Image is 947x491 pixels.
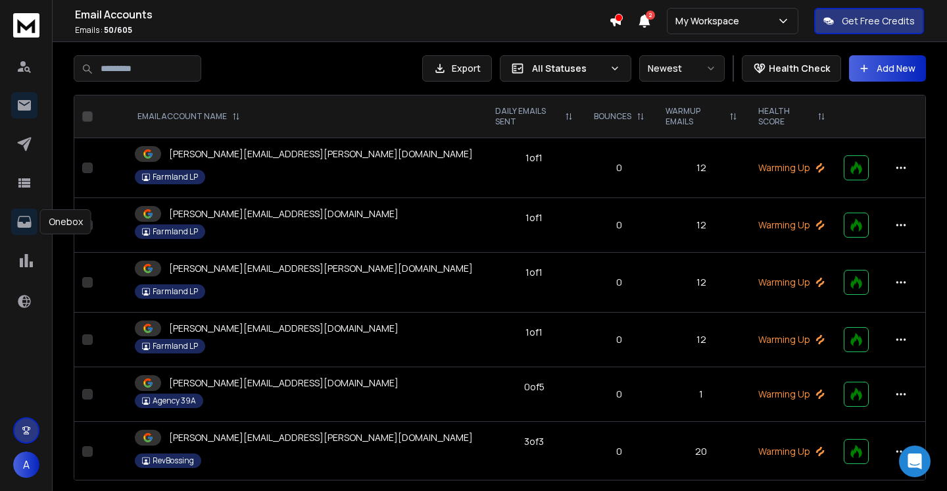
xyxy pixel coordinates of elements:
button: Get Free Credits [814,8,924,34]
div: EMAIL ACCOUNT NAME [137,111,240,122]
td: 20 [655,422,747,482]
p: 0 [591,388,647,401]
p: [PERSON_NAME][EMAIL_ADDRESS][PERSON_NAME][DOMAIN_NAME] [169,262,473,275]
td: 12 [655,313,747,367]
p: Emails : [75,25,609,36]
button: A [13,452,39,478]
p: 0 [591,161,647,174]
p: Agency 39A [153,396,196,406]
p: [PERSON_NAME][EMAIL_ADDRESS][DOMAIN_NAME] [169,207,399,220]
p: Farmland LP [153,172,198,182]
div: 1 of 1 [525,211,543,224]
p: [PERSON_NAME][EMAIL_ADDRESS][DOMAIN_NAME] [169,376,399,390]
p: Warming Up [756,388,828,401]
div: 1 of 1 [525,326,543,339]
p: Warming Up [756,333,828,346]
td: 12 [655,138,747,198]
button: Health Check [742,55,841,82]
p: Get Free Credits [842,14,915,28]
div: Onebox [40,209,91,234]
button: Add New [849,55,926,82]
p: [PERSON_NAME][EMAIL_ADDRESS][PERSON_NAME][DOMAIN_NAME] [169,431,473,444]
p: All Statuses [532,62,604,75]
img: logo [13,13,39,38]
p: 0 [591,445,647,458]
p: RevBossing [153,455,194,466]
p: Health Check [769,62,830,75]
button: Newest [639,55,725,82]
p: BOUNCES [594,111,631,122]
span: 2 [646,11,655,20]
p: Farmland LP [153,286,198,297]
p: Warming Up [756,161,828,174]
td: 12 [655,198,747,253]
div: Open Intercom Messenger [899,446,931,477]
p: DAILY EMAILS SENT [495,106,560,127]
h1: Email Accounts [75,7,609,22]
div: 1 of 1 [525,151,543,165]
p: HEALTH SCORE [758,106,812,127]
p: [PERSON_NAME][EMAIL_ADDRESS][PERSON_NAME][DOMAIN_NAME] [169,147,473,161]
div: 1 of 1 [525,266,543,279]
p: Farmland LP [153,226,198,237]
p: 0 [591,276,647,289]
p: WARMUP EMAILS [666,106,723,127]
p: Warming Up [756,276,828,289]
p: My Workspace [675,14,744,28]
div: 0 of 5 [524,380,545,394]
p: Warming Up [756,219,828,232]
span: 50 / 605 [104,24,132,36]
p: Farmland LP [153,341,198,351]
p: 0 [591,333,647,346]
td: 1 [655,367,747,422]
p: 0 [591,219,647,232]
p: Warming Up [756,445,828,458]
p: [PERSON_NAME][EMAIL_ADDRESS][DOMAIN_NAME] [169,322,399,335]
button: Export [422,55,492,82]
div: 3 of 3 [524,435,544,448]
td: 12 [655,253,747,313]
